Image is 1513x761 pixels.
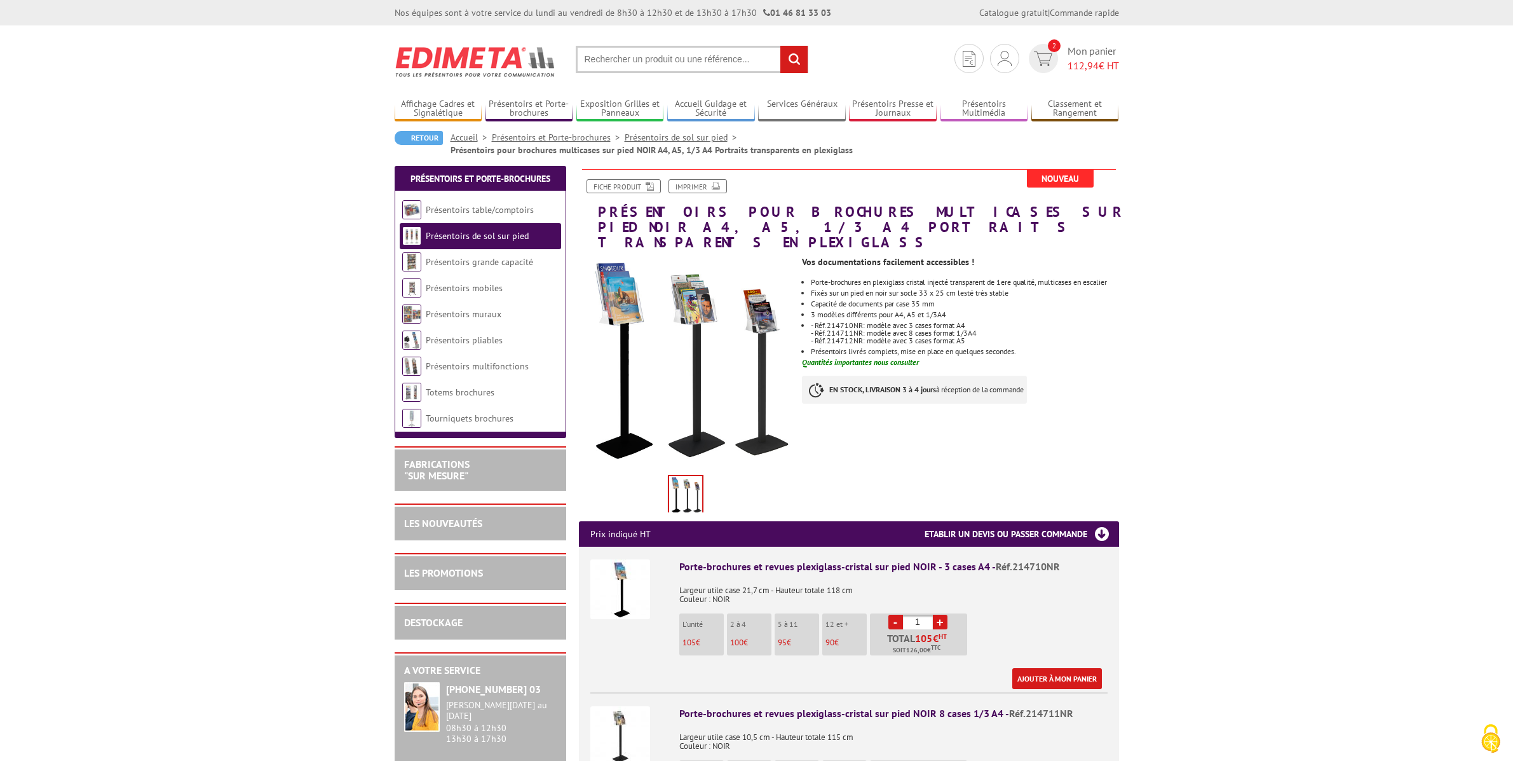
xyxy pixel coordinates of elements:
p: Largeur utile case 10,5 cm - Hauteur totale 115 cm Couleur : NOIR [679,724,1108,751]
span: 105 [682,637,696,648]
span: € [933,633,939,643]
a: Catalogue gratuit [979,7,1048,18]
strong: EN STOCK, LIVRAISON 3 à 4 jours [829,385,936,394]
span: Nouveau [1027,170,1094,188]
a: Exposition Grilles et Panneaux [576,99,664,120]
a: Présentoirs table/comptoirs [426,204,534,216]
img: Présentoirs grande capacité [402,252,421,271]
span: 90 [825,637,834,648]
a: Présentoirs Multimédia [940,99,1028,120]
a: Services Généraux [758,99,846,120]
a: Accueil Guidage et Sécurité [667,99,755,120]
a: DESTOCKAGE [404,616,463,629]
a: - [888,615,903,629]
p: Prix indiqué HT [590,521,651,547]
img: Présentoirs de sol sur pied [402,226,421,245]
img: widget-service.jpg [404,682,440,732]
a: + [933,615,947,629]
li: Présentoirs pour brochures multicases sur pied NOIR A4, A5, 1/3 A4 Portraits transparents en plex... [451,144,853,156]
h2: A votre service [404,665,557,676]
img: devis rapide [963,51,975,67]
p: € [682,638,724,647]
a: Présentoirs de sol sur pied [426,230,529,242]
li: Porte-brochures en plexiglass cristal injecté transparent de 1ere qualité, multicases en escalier [811,278,1118,286]
sup: HT [939,632,947,641]
a: Accueil [451,132,492,143]
span: Mon panier [1068,44,1119,73]
span: 100 [730,637,743,648]
div: Porte-brochures et revues plexiglass-cristal sur pied NOIR - 3 cases A4 - [679,559,1108,574]
img: Présentoirs pliables [402,331,421,350]
span: Réf.214710NR [996,560,1060,573]
div: | [979,6,1119,19]
p: L'unité [682,620,724,629]
span: 95 [778,637,787,648]
span: Soit € [893,645,940,655]
p: - Réf.214710NR: modèle avec 3 cases format A4 [811,322,1118,329]
a: Tourniquets brochures [426,413,513,424]
strong: 01 46 81 33 03 [763,7,831,18]
p: Total [873,633,967,655]
a: Présentoirs Presse et Journaux [849,99,937,120]
span: 2 [1048,39,1061,52]
p: 2 à 4 [730,620,771,629]
img: Présentoirs multifonctions [402,357,421,376]
a: Imprimer [668,179,727,193]
p: 5 à 11 [778,620,819,629]
li: Fixés sur un pied en noir sur socle 33 x 25 cm lesté très stable [811,289,1118,297]
p: Largeur utile case 21,7 cm - Hauteur totale 118 cm Couleur : NOIR [679,577,1108,604]
p: - Réf.214711NR: modèle avec 8 cases format 1/3A4 [811,329,1118,337]
a: Présentoirs et Porte-brochures [485,99,573,120]
a: Présentoirs pliables [426,334,503,346]
span: 126,00 [906,645,927,655]
img: Présentoirs muraux [402,305,421,324]
input: rechercher [780,46,808,73]
img: Présentoirs table/comptoirs [402,200,421,219]
a: Présentoirs muraux [426,308,501,320]
img: devis rapide [1034,51,1052,66]
img: Edimeta [395,38,557,85]
a: devis rapide 2 Mon panier 112,94€ HT [1026,44,1119,73]
img: presentoirs_de_sol_brochures_muticases_transparents_plexiglasss_noir_214710nr_214711nr_214712nr.jpg [579,257,793,471]
a: Présentoirs de sol sur pied [625,132,742,143]
input: Rechercher un produit ou une référence... [576,46,808,73]
a: Présentoirs et Porte-brochures [410,173,550,184]
h3: Etablir un devis ou passer commande [925,521,1119,547]
span: Réf.214711NR [1009,707,1073,720]
a: FABRICATIONS"Sur Mesure" [404,458,470,482]
li: 3 modèles différents pour A4, A5 et 1/3A4 [811,311,1118,319]
a: Affichage Cadres et Signalétique [395,99,482,120]
a: Retour [395,131,443,145]
sup: TTC [931,644,940,651]
p: € [730,638,771,647]
p: - Réf.214712NR: modèle avec 3 cases format A5 [811,337,1118,345]
a: Commande rapide [1050,7,1119,18]
div: [PERSON_NAME][DATE] au [DATE] [446,700,557,722]
img: devis rapide [998,51,1012,66]
li: Capacité de documents par case 35 mm [811,300,1118,308]
p: € [825,638,867,647]
img: Porte-brochures et revues plexiglass-cristal sur pied NOIR - 3 cases A4 [590,559,650,619]
font: Quantités importantes nous consulter [802,357,919,367]
a: Présentoirs multifonctions [426,360,529,372]
img: Tourniquets brochures [402,409,421,428]
a: Présentoirs mobiles [426,282,503,294]
a: LES PROMOTIONS [404,566,483,579]
a: Fiche produit [587,179,661,193]
img: Cookies (fenêtre modale) [1475,723,1507,755]
a: Totems brochures [426,387,494,398]
span: 105 [915,633,933,643]
img: Présentoirs mobiles [402,278,421,298]
img: Totems brochures [402,383,421,402]
li: Présentoirs livrés complets, mise en place en quelques secondes. [811,348,1118,355]
a: LES NOUVEAUTÉS [404,517,482,530]
a: Présentoirs grande capacité [426,256,533,268]
p: 12 et + [825,620,867,629]
p: € [778,638,819,647]
a: Présentoirs et Porte-brochures [492,132,625,143]
span: € HT [1068,58,1119,73]
div: Porte-brochures et revues plexiglass-cristal sur pied NOIR 8 cases 1/3 A4 - [679,706,1108,721]
strong: Vos documentations facilement accessibles ! [802,256,974,268]
p: à réception de la commande [802,376,1027,404]
span: 112,94 [1068,59,1099,72]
